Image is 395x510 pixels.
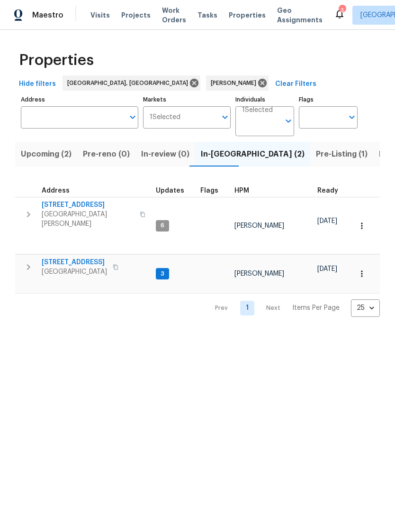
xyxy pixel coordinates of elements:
[316,148,368,161] span: Pre-Listing (1)
[15,75,60,93] button: Hide filters
[292,303,340,313] p: Items Per Page
[126,111,139,124] button: Open
[271,75,320,93] button: Clear Filters
[229,10,266,20] span: Properties
[317,187,347,194] div: Earliest renovation start date (first business day after COE or Checkout)
[157,222,168,230] span: 6
[42,210,134,229] span: [GEOGRAPHIC_DATA][PERSON_NAME]
[275,78,316,90] span: Clear Filters
[162,6,186,25] span: Work Orders
[299,97,358,102] label: Flags
[351,296,380,320] div: 25
[317,218,337,224] span: [DATE]
[42,258,107,267] span: [STREET_ADDRESS]
[141,148,189,161] span: In-review (0)
[317,187,338,194] span: Ready
[83,148,130,161] span: Pre-reno (0)
[277,6,323,25] span: Geo Assignments
[234,270,284,277] span: [PERSON_NAME]
[234,223,284,229] span: [PERSON_NAME]
[345,111,359,124] button: Open
[218,111,232,124] button: Open
[42,187,70,194] span: Address
[143,97,231,102] label: Markets
[67,78,192,88] span: [GEOGRAPHIC_DATA], [GEOGRAPHIC_DATA]
[200,187,218,194] span: Flags
[21,97,138,102] label: Address
[317,266,337,272] span: [DATE]
[42,267,107,277] span: [GEOGRAPHIC_DATA]
[19,78,56,90] span: Hide filters
[235,97,294,102] label: Individuals
[42,200,134,210] span: [STREET_ADDRESS]
[121,10,151,20] span: Projects
[211,78,260,88] span: [PERSON_NAME]
[242,106,273,114] span: 1 Selected
[206,299,380,317] nav: Pagination Navigation
[150,113,180,121] span: 1 Selected
[234,187,249,194] span: HPM
[63,75,200,91] div: [GEOGRAPHIC_DATA], [GEOGRAPHIC_DATA]
[32,10,63,20] span: Maestro
[19,56,94,65] span: Properties
[339,6,345,15] div: 3
[21,148,72,161] span: Upcoming (2)
[206,75,269,91] div: [PERSON_NAME]
[156,187,184,194] span: Updates
[201,148,305,161] span: In-[GEOGRAPHIC_DATA] (2)
[240,301,254,315] a: Goto page 1
[90,10,110,20] span: Visits
[157,270,168,278] span: 3
[197,12,217,19] span: Tasks
[282,114,295,128] button: Open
